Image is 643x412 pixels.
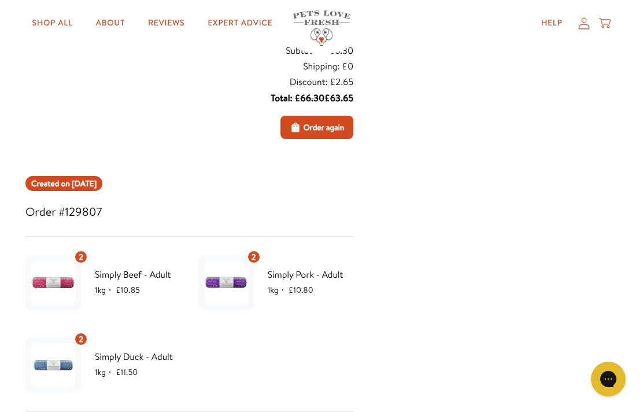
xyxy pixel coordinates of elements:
div: Subtotal: £66.30 [286,43,353,59]
div: 2 units of item: Simply Beef - Adult [74,250,88,264]
span: 2 [79,251,83,263]
div: 2 units of item: Simply Duck - Adult [74,332,88,346]
span: 1kg ・ [268,284,289,296]
a: Expert Advice [198,12,282,35]
span: 2 [79,333,83,345]
a: About [87,12,134,35]
span: £11.50 [116,366,138,378]
div: Total: £63.65 [271,91,353,106]
div: 2 units of item: Simply Pork - Adult [247,250,261,264]
div: Discount: £2.65 [290,75,354,90]
button: Order again [280,116,354,139]
span: Simply Duck - Adult [95,350,181,365]
div: Shipping: £0 [303,59,353,75]
span: £10.80 [289,284,313,296]
s: £66.30 [295,92,324,105]
span: Order again [303,121,344,134]
span: £10.85 [116,284,140,296]
img: Pets Love Fresh [293,10,350,46]
iframe: Gorgias live chat messenger [585,358,631,400]
img: Simply Pork - Adult [204,261,248,305]
a: Help [532,12,572,35]
img: Simply Duck - Adult [31,343,75,387]
img: Simply Beef - Adult [31,261,75,305]
span: Simply Beef - Adult [95,267,181,282]
span: 2 [252,251,256,263]
a: Reviews [139,12,194,35]
span: Created on [DATE] [31,177,97,190]
span: 1kg ・ [95,284,116,296]
a: Shop All [23,12,82,35]
h3: Order #129807 [25,203,353,222]
span: Simply Pork - Adult [268,267,354,282]
span: 1kg ・ [95,366,116,378]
